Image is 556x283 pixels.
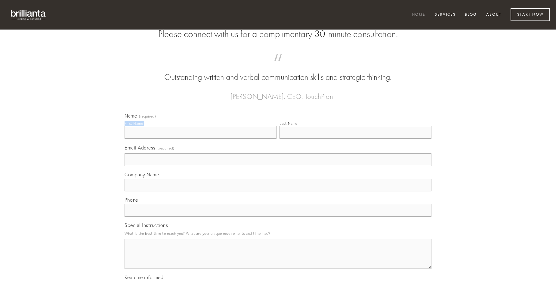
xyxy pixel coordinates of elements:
[125,113,137,119] span: Name
[6,6,51,24] img: brillianta - research, strategy, marketing
[482,10,505,20] a: About
[431,10,460,20] a: Services
[139,115,156,118] span: (required)
[125,229,431,237] p: What is the best time to reach you? What are your unique requirements and timelines?
[125,28,431,40] h2: Please connect with us for a complimentary 30-minute consultation.
[408,10,429,20] a: Home
[125,222,168,228] span: Special Instructions
[125,121,143,126] div: First Name
[134,60,422,83] blockquote: Outstanding written and verbal communication skills and strategic thinking.
[125,171,159,178] span: Company Name
[158,144,175,152] span: (required)
[125,197,138,203] span: Phone
[461,10,481,20] a: Blog
[134,60,422,71] span: “
[125,274,163,280] span: Keep me informed
[511,8,550,21] a: Start Now
[280,121,298,126] div: Last Name
[125,145,156,151] span: Email Address
[134,83,422,102] figcaption: — [PERSON_NAME], CEO, TouchPlan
